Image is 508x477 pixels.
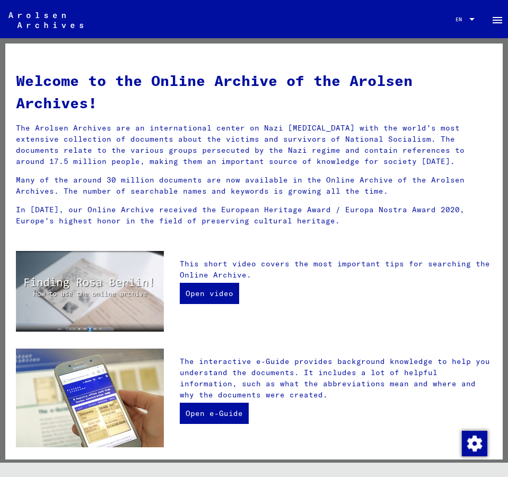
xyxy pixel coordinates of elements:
[487,8,508,30] button: Toggle sidenav
[180,258,492,281] p: This short video covers the most important tips for searching the Online Archive.
[491,14,504,27] mat-icon: Side nav toggle icon
[16,70,492,114] h1: Welcome to the Online Archive of the Arolsen Archives!
[456,16,467,22] span: EN
[16,175,492,197] p: Many of the around 30 million documents are now available in the Online Archive of the Arolsen Ar...
[180,403,249,424] a: Open e-Guide
[16,251,164,332] img: video.jpg
[8,12,83,28] img: Arolsen_neg.svg
[16,204,492,227] p: In [DATE], our Online Archive received the European Heritage Award / Europa Nostra Award 2020, Eu...
[461,430,487,456] div: Change consent
[16,123,492,167] p: The Arolsen Archives are an international center on Nazi [MEDICAL_DATA] with the world’s most ext...
[16,349,164,448] img: eguide.jpg
[180,283,239,304] a: Open video
[180,356,492,401] p: The interactive e-Guide provides background knowledge to help you understand the documents. It in...
[462,431,487,456] img: Change consent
